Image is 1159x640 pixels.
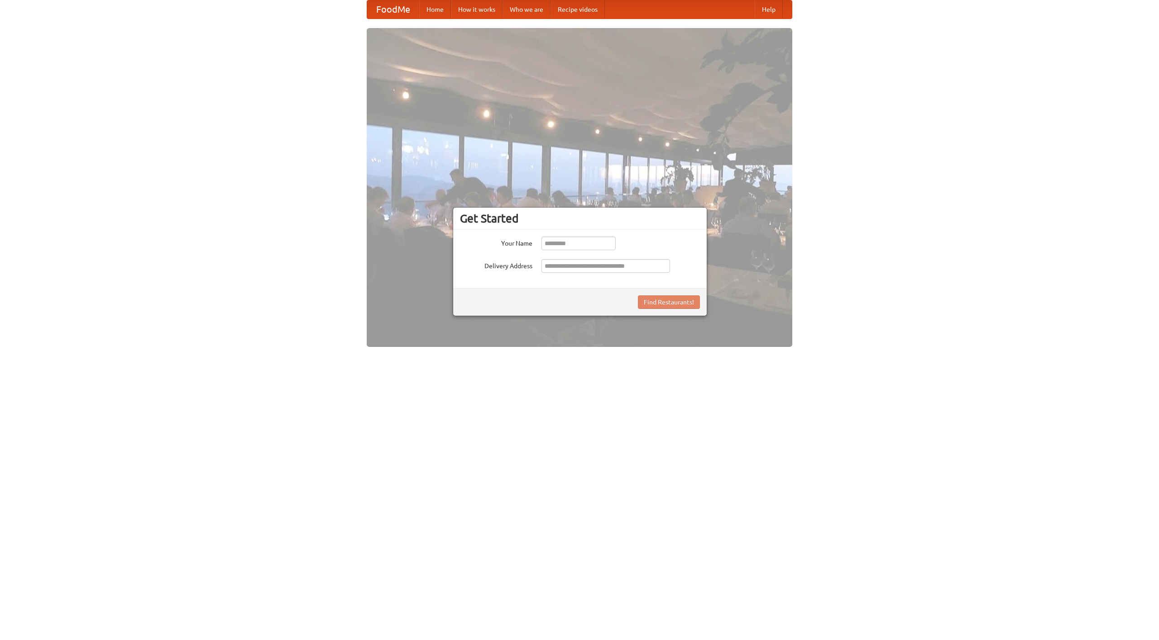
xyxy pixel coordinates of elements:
h3: Get Started [460,212,700,225]
button: Find Restaurants! [638,295,700,309]
label: Your Name [460,237,532,248]
a: FoodMe [367,0,419,19]
a: How it works [451,0,503,19]
a: Help [755,0,783,19]
a: Home [419,0,451,19]
a: Who we are [503,0,551,19]
label: Delivery Address [460,259,532,270]
a: Recipe videos [551,0,605,19]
